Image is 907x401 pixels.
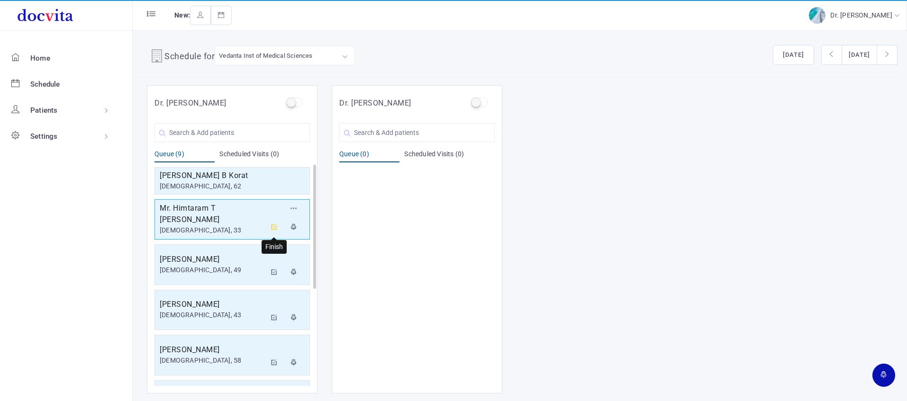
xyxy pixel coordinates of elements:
div: Scheduled Visits (0) [404,149,495,162]
h4: Schedule for [164,50,215,65]
h5: [PERSON_NAME] B Korat [160,170,305,181]
button: [DATE] [842,45,877,65]
span: New: [174,11,190,19]
input: Search & Add patients [154,123,310,142]
input: Search & Add patients [339,123,495,142]
span: Schedule [30,80,60,89]
div: Scheduled Visits (0) [219,149,310,162]
div: [DEMOGRAPHIC_DATA], 62 [160,181,305,191]
img: img-2.jpg [809,7,825,24]
div: [DEMOGRAPHIC_DATA], 49 [160,265,266,275]
span: Patients [30,106,58,115]
span: Home [30,54,50,62]
h5: [PERSON_NAME] [160,254,266,265]
h5: [PERSON_NAME] [160,344,266,356]
h5: Dr. [PERSON_NAME] [339,98,411,109]
h5: [PERSON_NAME] [160,299,266,310]
button: [DATE] [773,45,814,65]
div: [DEMOGRAPHIC_DATA], 33 [160,225,266,235]
div: [DEMOGRAPHIC_DATA], 43 [160,310,266,320]
div: Finish [262,240,287,254]
div: Vedanta Inst of Medical Sciences [219,50,312,61]
span: Dr. [PERSON_NAME] [830,11,894,19]
div: Queue (0) [339,149,399,162]
h5: Dr. [PERSON_NAME] [154,98,227,109]
div: [DEMOGRAPHIC_DATA], 58 [160,356,266,365]
h5: Mr. Himtaram T [PERSON_NAME] [160,203,266,225]
span: Settings [30,132,58,141]
div: Queue (9) [154,149,215,162]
